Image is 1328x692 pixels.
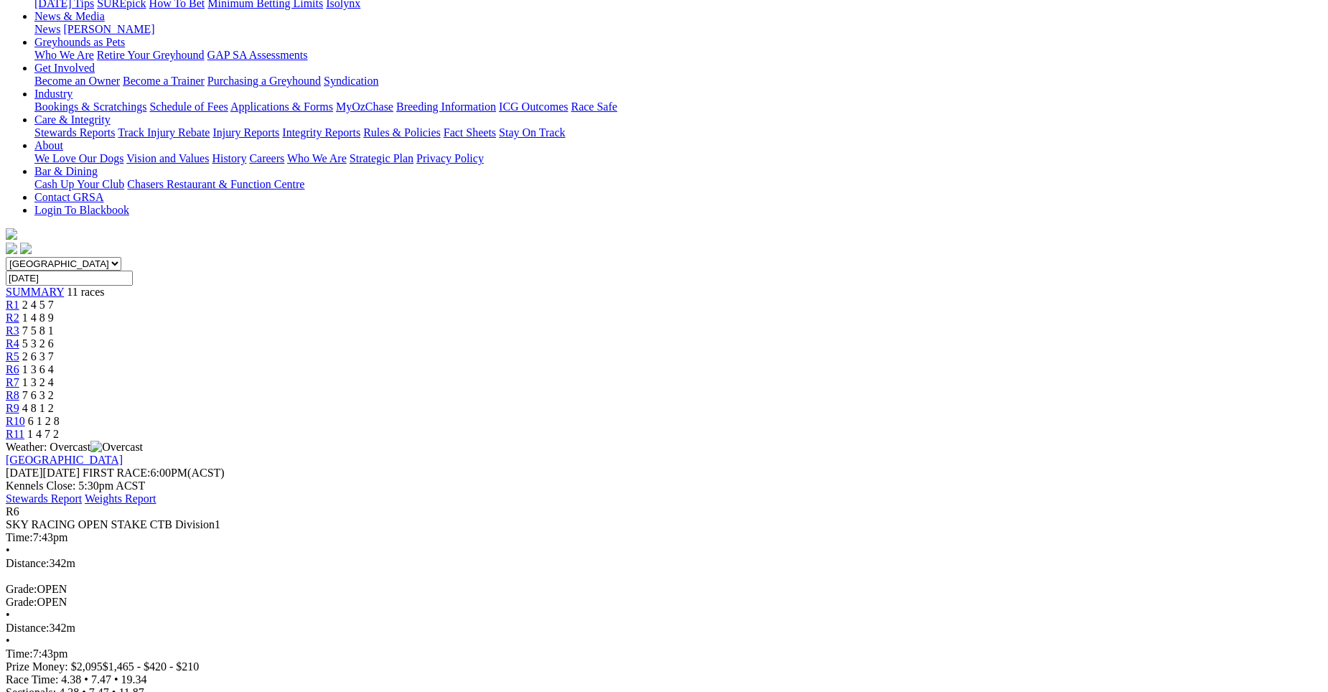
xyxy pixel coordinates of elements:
[34,23,1322,36] div: News & Media
[103,660,200,673] span: $1,465 - $420 - $210
[282,126,360,139] a: Integrity Reports
[61,673,81,686] span: 4.38
[6,337,19,350] a: R4
[83,467,225,479] span: 6:00PM(ACST)
[324,75,378,87] a: Syndication
[6,583,1322,596] div: OPEN
[6,376,19,388] a: R7
[6,286,64,298] a: SUMMARY
[6,596,37,608] span: Grade:
[207,75,321,87] a: Purchasing a Greyhound
[212,152,246,164] a: History
[118,126,210,139] a: Track Injury Rebate
[6,243,17,254] img: facebook.svg
[6,647,33,660] span: Time:
[34,152,1322,165] div: About
[230,100,333,113] a: Applications & Forms
[34,178,124,190] a: Cash Up Your Club
[212,126,279,139] a: Injury Reports
[34,75,120,87] a: Become an Owner
[287,152,347,164] a: Who We Are
[28,415,60,427] span: 6 1 2 8
[6,363,19,375] a: R6
[22,299,54,311] span: 2 4 5 7
[63,23,154,35] a: [PERSON_NAME]
[6,583,37,595] span: Grade:
[34,75,1322,88] div: Get Involved
[6,596,1322,609] div: OPEN
[499,126,565,139] a: Stay On Track
[34,36,125,48] a: Greyhounds as Pets
[6,505,19,518] span: R6
[22,337,54,350] span: 5 3 2 6
[34,113,111,126] a: Care & Integrity
[6,415,25,427] a: R10
[6,673,58,686] span: Race Time:
[6,635,10,647] span: •
[6,324,19,337] a: R3
[149,100,228,113] a: Schedule of Fees
[6,480,1322,492] div: Kennels Close: 5:30pm ACST
[6,428,24,440] a: R11
[6,441,143,453] span: Weather: Overcast
[6,299,19,311] a: R1
[83,467,150,479] span: FIRST RACE:
[336,100,393,113] a: MyOzChase
[6,312,19,324] a: R2
[249,152,284,164] a: Careers
[6,402,19,414] a: R9
[34,126,115,139] a: Stewards Reports
[6,660,1322,673] div: Prize Money: $2,095
[127,178,304,190] a: Chasers Restaurant & Function Centre
[6,467,43,479] span: [DATE]
[34,152,123,164] a: We Love Our Dogs
[6,647,1322,660] div: 7:43pm
[6,609,10,621] span: •
[67,286,104,298] span: 11 races
[6,350,19,363] span: R5
[6,622,49,634] span: Distance:
[34,178,1322,191] div: Bar & Dining
[6,518,1322,531] div: SKY RACING OPEN STAKE CTB Division1
[34,49,1322,62] div: Greyhounds as Pets
[6,557,49,569] span: Distance:
[444,126,496,139] a: Fact Sheets
[6,389,19,401] span: R8
[571,100,617,113] a: Race Safe
[114,673,118,686] span: •
[27,428,59,440] span: 1 4 7 2
[6,544,10,556] span: •
[6,557,1322,570] div: 342m
[34,165,98,177] a: Bar & Dining
[121,673,147,686] span: 19.34
[123,75,205,87] a: Become a Trainer
[6,228,17,240] img: logo-grsa-white.png
[416,152,484,164] a: Privacy Policy
[85,492,156,505] a: Weights Report
[6,492,82,505] a: Stewards Report
[499,100,568,113] a: ICG Outcomes
[90,441,143,454] img: Overcast
[350,152,413,164] a: Strategic Plan
[363,126,441,139] a: Rules & Policies
[22,312,54,324] span: 1 4 8 9
[34,100,1322,113] div: Industry
[22,376,54,388] span: 1 3 2 4
[34,139,63,151] a: About
[91,673,111,686] span: 7.47
[22,324,54,337] span: 7 5 8 1
[126,152,209,164] a: Vision and Values
[34,49,94,61] a: Who We Are
[6,467,80,479] span: [DATE]
[84,673,88,686] span: •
